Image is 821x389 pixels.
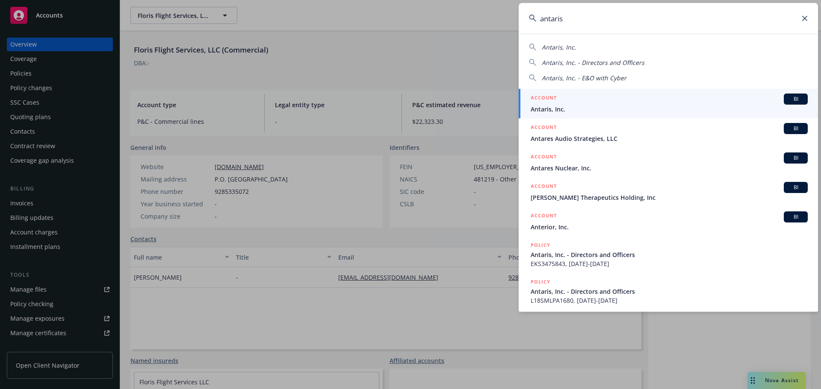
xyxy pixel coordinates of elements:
[542,43,576,51] span: Antaris, Inc.
[542,58,644,67] span: Antaris, Inc. - Directors and Officers
[531,222,808,231] span: Anterior, Inc.
[787,154,804,162] span: BI
[531,241,550,249] h5: POLICY
[531,193,808,202] span: [PERSON_NAME] Therapeutics Holding, Inc
[531,164,808,173] span: Antares Nuclear, Inc.
[531,250,808,259] span: Antaris, Inc. - Directors and Officers
[531,296,808,305] span: L18SMLPA1680, [DATE]-[DATE]
[519,236,818,273] a: POLICYAntaris, Inc. - Directors and OfficersEKS3475843, [DATE]-[DATE]
[787,213,804,221] span: BI
[519,273,818,310] a: POLICYAntaris, Inc. - Directors and OfficersL18SMLPA1680, [DATE]-[DATE]
[519,3,818,34] input: Search...
[531,152,557,163] h5: ACCOUNT
[519,89,818,118] a: ACCOUNTBIAntaris, Inc.
[519,177,818,207] a: ACCOUNTBI[PERSON_NAME] Therapeutics Holding, Inc
[531,105,808,114] span: Antaris, Inc.
[531,287,808,296] span: Antaris, Inc. - Directors and Officers
[531,278,550,286] h5: POLICY
[531,94,557,104] h5: ACCOUNT
[787,125,804,132] span: BI
[531,134,808,143] span: Antares Audio Strategies, LLC
[531,182,557,192] h5: ACCOUNT
[519,207,818,236] a: ACCOUNTBIAnterior, Inc.
[531,259,808,268] span: EKS3475843, [DATE]-[DATE]
[531,211,557,222] h5: ACCOUNT
[519,118,818,148] a: ACCOUNTBIAntares Audio Strategies, LLC
[787,184,804,191] span: BI
[519,148,818,177] a: ACCOUNTBIAntares Nuclear, Inc.
[542,74,626,82] span: Antaris, Inc. - E&O with Cyber
[787,95,804,103] span: BI
[531,123,557,133] h5: ACCOUNT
